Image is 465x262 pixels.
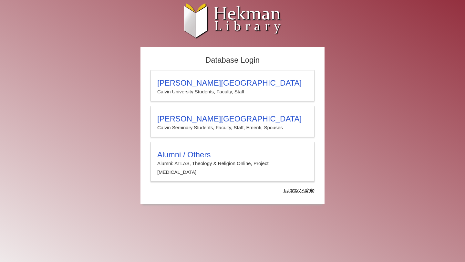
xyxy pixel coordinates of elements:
[157,88,308,96] p: Calvin University Students, Faculty, Staff
[157,79,308,88] h3: [PERSON_NAME][GEOGRAPHIC_DATA]
[150,106,315,137] a: [PERSON_NAME][GEOGRAPHIC_DATA]Calvin Seminary Students, Faculty, Staff, Emeriti, Spouses
[157,123,308,132] p: Calvin Seminary Students, Faculty, Staff, Emeriti, Spouses
[157,159,308,176] p: Alumni: ATLAS, Theology & Religion Online, Project [MEDICAL_DATA]
[157,150,308,159] h3: Alumni / Others
[150,70,315,101] a: [PERSON_NAME][GEOGRAPHIC_DATA]Calvin University Students, Faculty, Staff
[147,54,318,67] h2: Database Login
[157,150,308,176] summary: Alumni / OthersAlumni: ATLAS, Theology & Religion Online, Project [MEDICAL_DATA]
[157,114,308,123] h3: [PERSON_NAME][GEOGRAPHIC_DATA]
[284,188,315,193] dfn: Use Alumni login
